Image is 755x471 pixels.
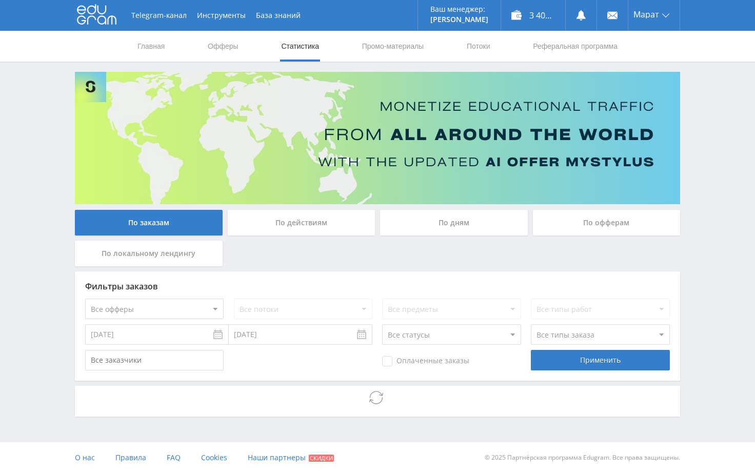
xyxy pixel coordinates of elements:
[85,282,670,291] div: Фильтры заказов
[85,350,224,370] input: Все заказчики
[75,72,680,204] img: Banner
[115,453,146,462] span: Правила
[382,356,469,366] span: Оплаченные заказы
[75,241,223,266] div: По локальному лендингу
[633,10,659,18] span: Марат
[361,31,425,62] a: Промо-материалы
[75,453,95,462] span: О нас
[248,453,306,462] span: Наши партнеры
[136,31,166,62] a: Главная
[201,453,227,462] span: Cookies
[466,31,491,62] a: Потоки
[228,210,375,235] div: По действиям
[533,210,681,235] div: По офферам
[309,455,334,462] span: Скидки
[430,15,488,24] p: [PERSON_NAME]
[532,31,619,62] a: Реферальная программа
[167,453,181,462] span: FAQ
[207,31,240,62] a: Офферы
[75,210,223,235] div: По заказам
[280,31,320,62] a: Статистика
[380,210,528,235] div: По дням
[430,5,488,13] p: Ваш менеджер:
[531,350,669,370] div: Применить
